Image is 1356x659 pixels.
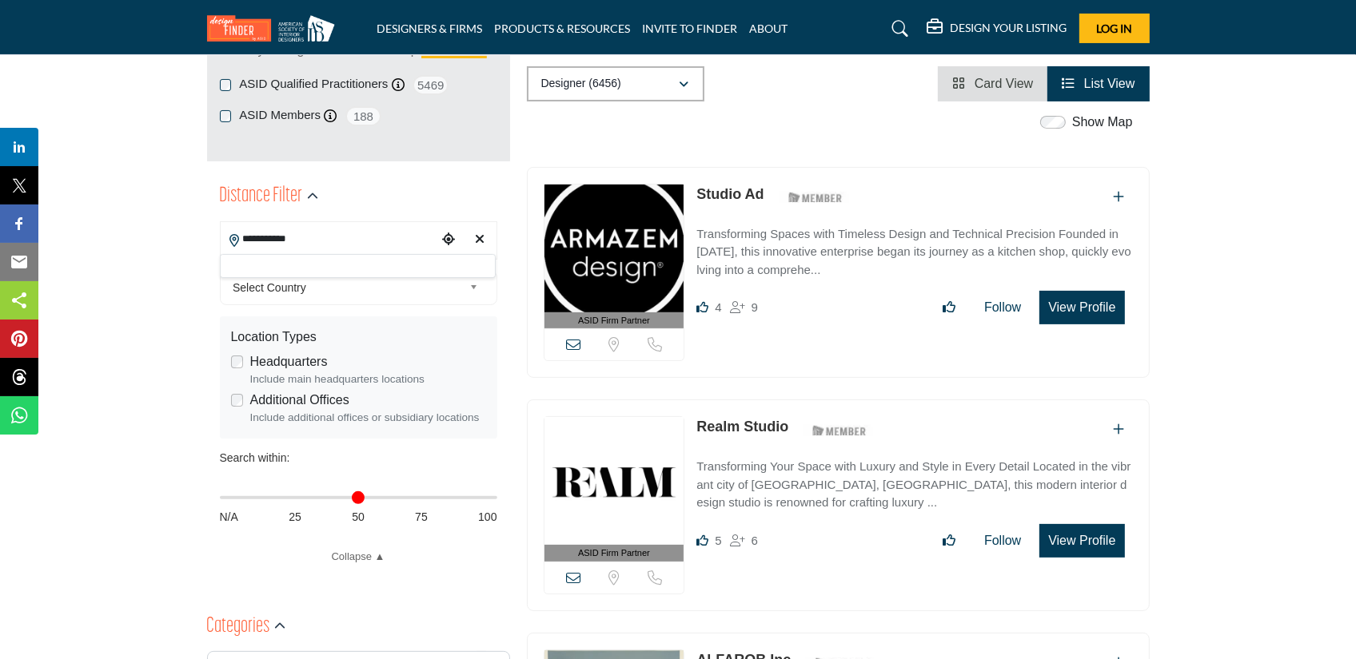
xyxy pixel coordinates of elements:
[231,328,486,347] div: Location Types
[804,420,875,440] img: ASID Members Badge Icon
[544,417,684,562] a: ASID Firm Partner
[469,223,493,257] div: Clear search location
[696,416,788,438] p: Realm Studio
[730,298,758,317] div: Followers
[974,525,1031,557] button: Follow
[1047,66,1149,101] li: List View
[221,224,437,255] input: Search Location
[696,301,708,313] i: Likes
[1114,423,1125,436] a: Add To List
[696,419,788,435] a: Realm Studio
[696,534,708,546] i: Likes
[544,185,684,329] a: ASID Firm Partner
[932,292,966,324] button: Like listing
[415,509,428,526] span: 75
[541,76,621,92] p: Designer (6456)
[715,300,721,314] span: 4
[1114,190,1125,204] a: Add To List
[250,391,349,410] label: Additional Offices
[478,509,497,526] span: 100
[578,314,650,328] span: ASID Firm Partner
[345,106,381,126] span: 188
[289,509,301,526] span: 25
[544,185,684,312] img: Studio Ad
[951,21,1067,35] h5: DESIGN YOUR LISTING
[780,188,851,208] img: ASID Members Badge Icon
[696,186,764,202] a: Studio Ad
[927,19,1067,38] div: DESIGN YOUR LISTING
[696,225,1132,280] p: Transforming Spaces with Timeless Design and Technical Precision Founded in [DATE], this innovati...
[1062,77,1135,90] a: View List
[1096,22,1132,35] span: Log In
[220,110,232,122] input: ASID Members checkbox
[952,77,1033,90] a: View Card
[207,15,343,42] img: Site Logo
[233,278,463,297] span: Select Country
[413,75,449,95] span: 5469
[696,184,764,205] p: Studio Ad
[876,16,919,42] a: Search
[932,525,966,557] button: Like listing
[696,448,1132,512] a: Transforming Your Space with Luxury and Style in Every Detail Located in the vibrant city of [GEO...
[642,22,738,35] a: INVITE TO FINDER
[377,22,482,35] a: DESIGNERS & FIRMS
[750,22,788,35] a: ABOUT
[220,254,496,278] div: Search Location
[1084,77,1135,90] span: List View
[494,22,630,35] a: PRODUCTS & RESOURCES
[527,66,704,101] button: Designer (6456)
[250,352,328,371] label: Headquarters
[1072,113,1133,132] label: Show Map
[220,182,303,211] h2: Distance Filter
[220,450,497,466] div: Search within:
[207,613,270,641] h2: Categories
[730,531,758,550] div: Followers
[752,534,758,547] span: 6
[239,75,388,93] label: ASID Qualified Practitioners
[938,66,1047,101] li: Card View
[1079,14,1150,43] button: Log In
[696,216,1132,280] a: Transforming Spaces with Timeless Design and Technical Precision Founded in [DATE], this innovati...
[1039,524,1124,558] button: View Profile
[250,410,486,426] div: Include additional offices or subsidiary locations
[544,417,684,545] img: Realm Studio
[975,77,1034,90] span: Card View
[239,106,321,125] label: ASID Members
[1039,291,1124,324] button: View Profile
[220,549,497,565] a: Collapse ▲
[752,300,758,314] span: 9
[421,43,487,57] a: Learn more
[696,458,1132,512] p: Transforming Your Space with Luxury and Style in Every Detail Located in the vibrant city of [GEO...
[578,546,650,560] span: ASID Firm Partner
[974,292,1031,324] button: Follow
[220,79,232,91] input: ASID Qualified Practitioners checkbox
[715,534,721,547] span: 5
[250,371,486,387] div: Include main headquarters locations
[437,223,461,257] div: Choose your current location
[352,509,365,526] span: 50
[220,509,238,526] span: N/A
